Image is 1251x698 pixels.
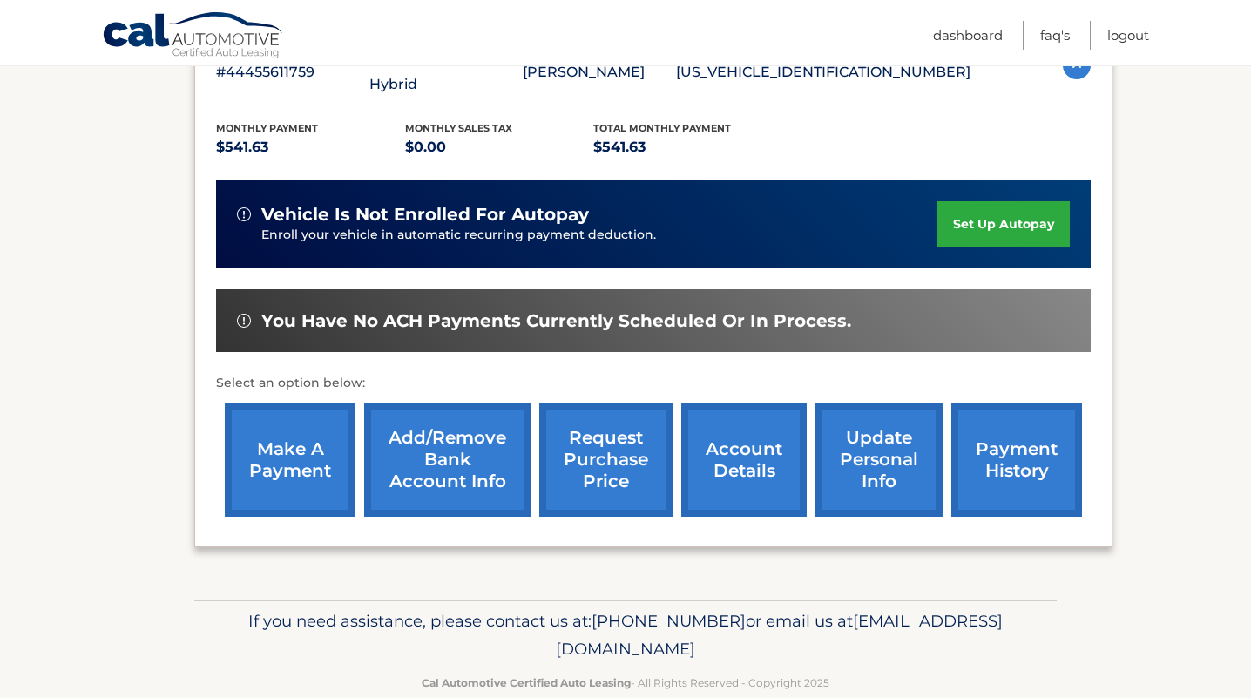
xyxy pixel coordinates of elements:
[556,611,1003,659] span: [EMAIL_ADDRESS][DOMAIN_NAME]
[593,135,782,159] p: $541.63
[261,226,937,245] p: Enroll your vehicle in automatic recurring payment deduction.
[592,611,746,631] span: [PHONE_NUMBER]
[681,403,807,517] a: account details
[216,60,369,85] p: #44455611759
[539,403,673,517] a: request purchase price
[225,403,355,517] a: make a payment
[216,122,318,134] span: Monthly Payment
[206,674,1045,692] p: - All Rights Reserved - Copyright 2025
[237,207,251,221] img: alert-white.svg
[1107,21,1149,50] a: Logout
[364,403,531,517] a: Add/Remove bank account info
[1040,21,1070,50] a: FAQ's
[523,60,676,85] p: [PERSON_NAME]
[369,48,523,97] p: 2024 Honda CR-V Hybrid
[933,21,1003,50] a: Dashboard
[216,373,1091,394] p: Select an option below:
[951,403,1082,517] a: payment history
[206,607,1045,663] p: If you need assistance, please contact us at: or email us at
[405,122,512,134] span: Monthly sales Tax
[261,310,851,332] span: You have no ACH payments currently scheduled or in process.
[216,135,405,159] p: $541.63
[593,122,731,134] span: Total Monthly Payment
[405,135,594,159] p: $0.00
[422,676,631,689] strong: Cal Automotive Certified Auto Leasing
[676,60,970,85] p: [US_VEHICLE_IDENTIFICATION_NUMBER]
[815,403,943,517] a: update personal info
[102,11,285,62] a: Cal Automotive
[261,204,589,226] span: vehicle is not enrolled for autopay
[237,314,251,328] img: alert-white.svg
[937,201,1070,247] a: set up autopay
